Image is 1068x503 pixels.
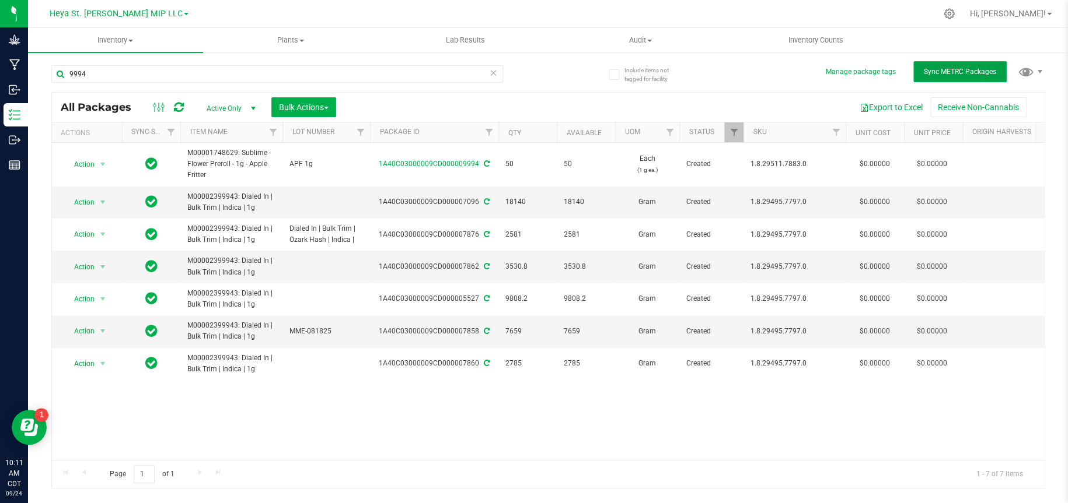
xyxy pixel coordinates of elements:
span: $0.00000 [911,194,953,210]
span: M00002399943: Dialed In | Bulk Trim | Indica | 1g [187,255,275,277]
span: $0.00000 [911,355,953,372]
span: Sync METRC Packages [924,68,996,76]
td: $0.00000 [846,187,904,219]
span: $0.00000 [911,156,953,173]
span: Audit [554,35,728,45]
p: 10:11 AM CDT [5,458,23,489]
span: Inventory [28,35,203,45]
span: Created [686,159,737,170]
span: 2785 [564,358,608,369]
inline-svg: Inbound [9,84,20,96]
span: 18140 [505,196,550,207]
span: Action [64,323,95,339]
span: APF 1g [289,159,363,170]
span: Sync from Compliance System [482,294,490,302]
a: Package ID [379,128,419,136]
button: Receive Non-Cannabis [930,97,1027,117]
span: 3530.8 [564,261,608,272]
span: Action [64,226,95,242]
a: Item Name [190,128,227,136]
input: 1 [134,465,155,483]
inline-svg: Reports [9,159,20,171]
span: In Sync [145,355,158,371]
span: 2785 [505,358,550,369]
span: $0.00000 [911,323,953,340]
a: Available [566,129,601,137]
span: Gram [622,293,672,304]
span: Sync from Compliance System [482,262,490,270]
inline-svg: Grow [9,34,20,45]
span: Action [64,291,95,307]
span: Created [686,326,737,337]
span: 3530.8 [505,261,550,272]
span: select [96,356,110,372]
span: M00002399943: Dialed In | Bulk Trim | Indica | 1g [187,353,275,375]
span: Action [64,156,95,173]
span: Heya St. [PERSON_NAME] MIP LLC [50,9,183,19]
a: Filter [263,122,282,142]
span: Gram [622,261,672,272]
span: Action [64,259,95,275]
p: (1 g ea.) [622,164,672,175]
span: 9808.2 [564,293,608,304]
div: Manage settings [942,8,957,19]
a: Qty [508,129,521,137]
span: 1 - 7 of 7 items [967,465,1032,483]
span: Plants [204,35,378,45]
span: 7659 [564,326,608,337]
button: Bulk Actions [271,97,336,117]
span: 50 [505,159,550,170]
span: Gram [622,326,672,337]
inline-svg: Outbound [9,134,20,146]
span: 2581 [564,229,608,240]
p: 09/24 [5,489,23,498]
span: $0.00000 [911,258,953,275]
a: Inventory Counts [728,28,903,52]
span: 1.8.29495.7797.0 [751,293,839,304]
button: Export to Excel [852,97,930,117]
a: Inventory [28,28,203,52]
span: Sync from Compliance System [482,160,490,168]
span: 1.8.29495.7797.0 [751,196,839,207]
span: Gram [622,229,672,240]
td: $0.00000 [846,251,904,283]
a: Status [689,128,714,136]
span: M00002399943: Dialed In | Bulk Trim | Indica | 1g [187,288,275,310]
div: 1A40C03000009CD000007860 [368,358,500,369]
a: Plants [203,28,378,52]
span: $0.00000 [911,290,953,307]
span: M00002399943: Dialed In | Bulk Trim | Indica | 1g [187,223,275,245]
span: In Sync [145,194,158,210]
div: 1A40C03000009CD000007862 [368,261,500,272]
span: 1.8.29495.7797.0 [751,261,839,272]
span: MME-081825 [289,326,363,337]
a: Unit Price [913,129,950,137]
button: Manage package tags [826,67,896,77]
td: $0.00000 [846,283,904,315]
div: 1A40C03000009CD000005527 [368,293,500,304]
td: $0.00000 [846,315,904,347]
span: Created [686,196,737,207]
span: 1.8.29495.7797.0 [751,229,839,240]
span: 1.8.29495.7797.0 [751,358,839,369]
span: Lab Results [430,35,501,45]
div: Actions [61,129,117,137]
span: Sync from Compliance System [482,327,490,335]
span: select [96,323,110,339]
a: Sync Status [131,128,176,136]
span: Page of 1 [100,465,184,483]
inline-svg: Inventory [9,109,20,121]
span: select [96,291,110,307]
inline-svg: Manufacturing [9,59,20,71]
span: Include items not tagged for facility [624,66,683,83]
button: Sync METRC Packages [913,61,1007,82]
span: select [96,194,110,210]
span: 9808.2 [505,293,550,304]
div: 1A40C03000009CD000007858 [368,326,500,337]
span: Created [686,261,737,272]
span: M00001748629: Sublime - Flower Preroll - 1g - Apple Fritter [187,147,275,181]
a: Lot Number [292,128,334,136]
a: Filter [826,122,846,142]
span: Created [686,358,737,369]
